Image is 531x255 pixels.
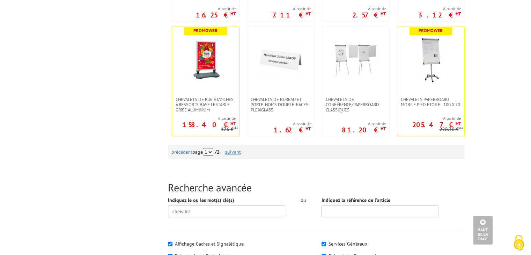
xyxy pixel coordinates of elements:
[322,97,389,112] a: Chevalets de conférence/Paperboard Classiques
[440,127,463,132] p: 228.30 €
[274,121,311,126] span: A partir de
[296,197,311,204] div: ou
[182,123,236,127] p: 158.40 €
[333,37,378,83] img: Chevalets de conférence/Paperboard Classiques
[352,13,386,17] p: 2.57 €
[418,13,461,17] p: 3.12 €
[408,37,453,83] img: Chevalets Paperboard Mobile Pied Etoile - 100 x 70
[456,121,461,126] sup: HT
[196,13,236,17] p: 16.25 €
[251,97,311,112] span: Chevalets de bureau et porte-noms double-faces plexiglass
[381,126,386,132] sup: HT
[196,6,236,12] span: A partir de
[329,241,367,247] label: Services Généraux
[510,234,528,252] img: Cookies (fenêtre modale)
[234,125,238,130] sup: HT
[221,127,238,132] p: 176 €
[172,116,236,121] span: A partir de
[230,121,236,126] sup: HT
[401,97,461,107] span: Chevalets Paperboard Mobile Pied Etoile - 100 x 70
[412,123,461,127] p: 205.47 €
[473,216,493,245] a: Haut de la page
[247,97,314,112] a: Chevalets de bureau et porte-noms double-faces plexiglass
[305,126,311,132] sup: HT
[342,128,386,132] p: 81.20 €
[225,149,241,155] a: suivant
[168,197,234,204] label: Indiquez le ou les mot(s) clé(s)
[459,125,463,130] sup: HT
[193,28,217,34] b: Promoweb
[397,97,464,107] a: Chevalets Paperboard Mobile Pied Etoile - 100 x 70
[168,242,172,246] input: Affichage Cadres et Signalétique
[176,97,236,112] span: Chevalets de rue étanches à ressorts base lestable Grise Aluminium
[272,13,311,17] p: 7.11 €
[217,149,220,155] span: 2
[322,242,326,246] input: Services Généraux
[272,6,311,12] span: A partir de
[305,11,311,17] sup: HT
[397,116,461,121] span: A partir de
[342,121,386,126] span: A partir de
[507,231,531,255] button: Cookies (fenêtre modale)
[172,97,239,112] a: Chevalets de rue étanches à ressorts base lestable Grise Aluminium
[352,6,386,12] span: A partir de
[183,37,228,83] img: Chevalets de rue étanches à ressorts base lestable Grise Aluminium
[326,97,386,112] span: Chevalets de conférence/Paperboard Classiques
[171,149,192,155] a: précédent
[456,11,461,17] sup: HT
[258,37,303,83] img: Chevalets de bureau et porte-noms double-faces plexiglass
[175,241,244,247] label: Affichage Cadres et Signalétique
[381,11,386,17] sup: HT
[230,11,236,17] sup: HT
[418,6,461,12] span: A partir de
[321,197,390,204] label: Indiquez la référence de l'article
[274,128,311,132] p: 1.62 €
[419,28,443,34] b: Promoweb
[168,182,465,193] h2: Recherche avancée
[171,145,461,159] div: page
[215,149,224,155] strong: /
